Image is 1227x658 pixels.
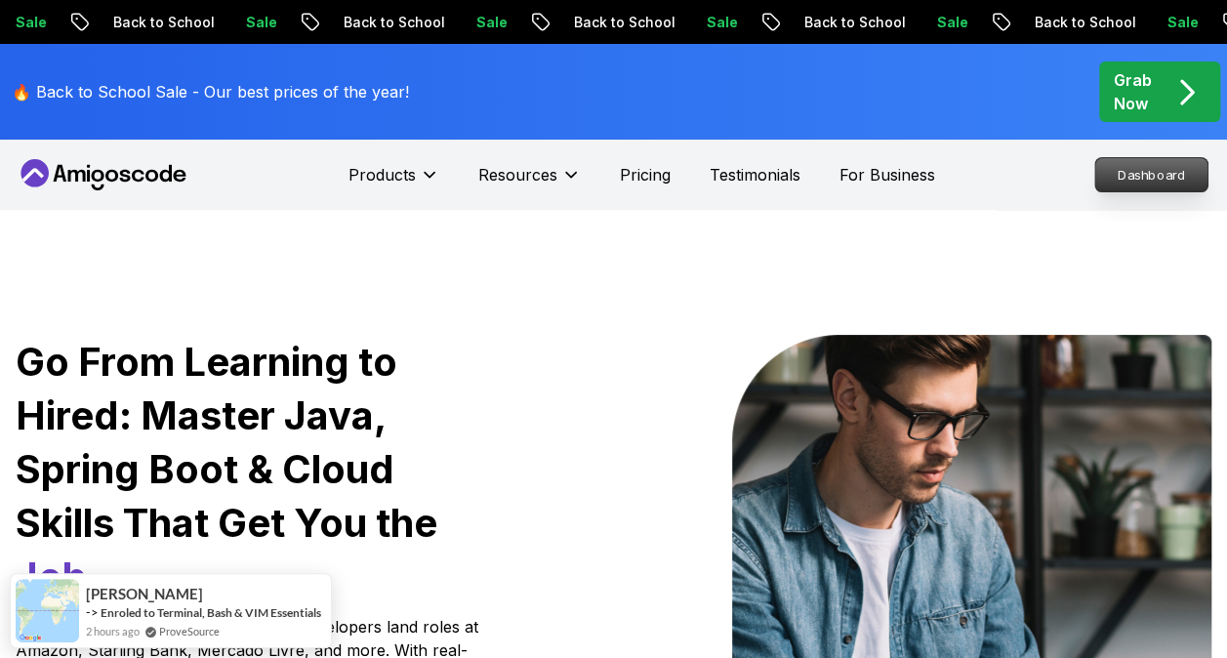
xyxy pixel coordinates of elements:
[86,623,140,639] span: 2 hours ago
[458,13,520,32] p: Sale
[710,163,800,186] a: Testimonials
[688,13,751,32] p: Sale
[1016,13,1149,32] p: Back to School
[86,586,203,602] span: [PERSON_NAME]
[839,163,935,186] a: For Business
[919,13,981,32] p: Sale
[12,80,409,103] p: 🔥 Back to School Sale - Our best prices of the year!
[101,604,321,621] a: Enroled to Terminal, Bash & VIM Essentials
[478,163,581,202] button: Resources
[227,13,290,32] p: Sale
[786,13,919,32] p: Back to School
[1149,13,1211,32] p: Sale
[348,163,439,202] button: Products
[325,13,458,32] p: Back to School
[159,623,220,639] a: ProveSource
[86,604,99,620] span: ->
[348,163,416,186] p: Products
[16,579,79,642] img: provesource social proof notification image
[1095,158,1207,191] p: Dashboard
[1094,157,1208,192] a: Dashboard
[478,163,557,186] p: Resources
[620,163,671,186] a: Pricing
[555,13,688,32] p: Back to School
[1114,68,1152,115] p: Grab Now
[16,553,87,600] span: Job
[16,335,496,603] h1: Go From Learning to Hired: Master Java, Spring Boot & Cloud Skills That Get You the
[95,13,227,32] p: Back to School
